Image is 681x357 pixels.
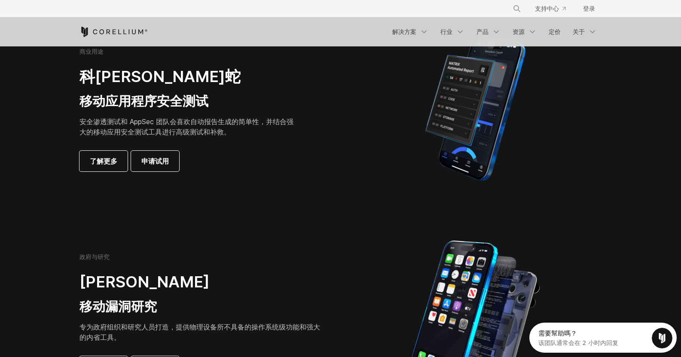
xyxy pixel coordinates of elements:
font: 支持中心 [535,5,559,12]
font: 关于 [573,28,585,35]
font: 移动漏洞研究 [79,299,157,314]
font: 产品 [476,28,489,35]
font: 专为政府组织和研究人员打造，提供物理设备所不具备的操作系统级功能和强大的内省工具。 [79,323,320,342]
a: 申请试用 [131,151,179,171]
font: 科[PERSON_NAME]蛇 [79,67,241,86]
font: [PERSON_NAME] [79,272,210,291]
a: 科雷利姆之家 [79,27,148,37]
font: 申请试用 [141,157,169,165]
font: 资源 [513,28,525,35]
font: 移动应用程序安全测试 [79,93,208,109]
div: 导航菜单 [387,24,602,40]
font: 行业 [440,28,452,35]
font: 商业用途 [79,48,104,55]
font: 登录 [583,5,595,12]
font: 解决方案 [392,28,416,35]
font: 定价 [549,28,561,35]
iframe: 对讲机实时聊天 [652,328,672,348]
font: 政府与研究 [79,253,110,260]
font: 了解更多 [90,157,117,165]
div: 导航菜单 [502,1,602,16]
button: 搜索 [509,1,525,16]
a: 了解更多 [79,151,128,171]
img: Corellium MATRIX 自动生成 iPhone 报告，显示跨安全类别的应用程序漏洞测试结果。 [411,34,540,185]
iframe: Intercom 实时聊天发现启动器 [529,323,677,353]
font: 安全渗透测试和 AppSec 团队会喜欢自动报告生成的简单性，并结合强大的移动应用安全测试工具进行高级测试和补救。 [79,117,293,136]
